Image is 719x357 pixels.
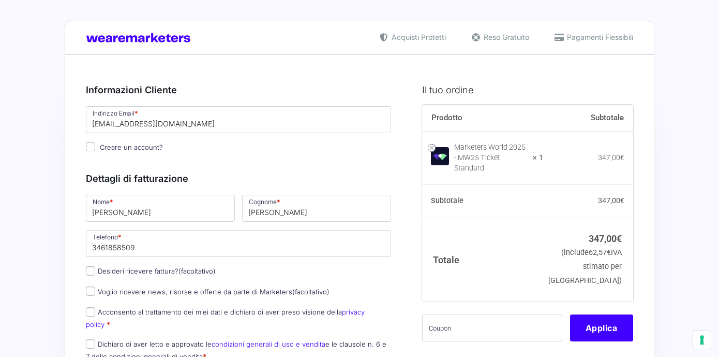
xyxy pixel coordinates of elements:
th: Totale [422,218,544,301]
input: Desideri ricevere fattura?(facoltativo) [86,266,95,276]
input: Cognome * [242,195,391,222]
bdi: 347,00 [598,153,624,162]
bdi: 347,00 [589,233,622,244]
label: Desideri ricevere fattura? [86,267,216,275]
small: (include IVA stimato per [GEOGRAPHIC_DATA]) [548,248,622,285]
span: (facoltativo) [178,267,216,275]
span: 62,57 [589,248,611,257]
label: Voglio ricevere news, risorse e offerte da parte di Marketers [86,288,329,296]
span: € [620,153,624,162]
a: privacy policy [86,308,365,328]
input: Dichiaro di aver letto e approvato lecondizioni generali di uso e venditae le clausole n. 6 e 7 d... [86,339,95,349]
h3: Il tuo ordine [422,83,633,97]
span: (facoltativo) [292,288,329,296]
strong: × 1 [533,153,543,163]
input: Coupon [422,315,562,341]
th: Prodotto [422,105,544,132]
input: Telefono * [86,230,391,257]
h3: Informazioni Cliente [86,83,391,97]
span: Reso Gratuito [481,32,529,42]
input: Indirizzo Email * [86,106,391,133]
th: Subtotale [422,185,544,218]
input: Nome * [86,195,235,222]
span: € [620,196,624,205]
h3: Dettagli di fatturazione [86,172,391,185]
span: Pagamenti Flessibili [564,32,633,42]
bdi: 347,00 [598,196,624,205]
th: Subtotale [543,105,633,132]
input: Creare un account? [86,142,95,151]
label: Acconsento al trattamento dei miei dati e dichiaro di aver preso visione della [86,308,365,328]
span: € [607,248,611,257]
span: € [617,233,622,244]
span: Acquisti Protetti [389,32,446,42]
input: Acconsento al trattamento dei miei dati e dichiaro di aver preso visione dellaprivacy policy [86,307,95,317]
input: Voglio ricevere news, risorse e offerte da parte di Marketers(facoltativo) [86,287,95,296]
span: Creare un account? [100,143,163,151]
a: condizioni generali di uso e vendita [212,340,325,348]
button: Applica [570,315,633,341]
div: Marketers World 2025 - MW25 Ticket Standard [454,142,527,174]
img: Marketers World 2025 - MW25 Ticket Standard [431,147,449,165]
button: Le tue preferenze relative al consenso per le tecnologie di tracciamento [693,331,711,349]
